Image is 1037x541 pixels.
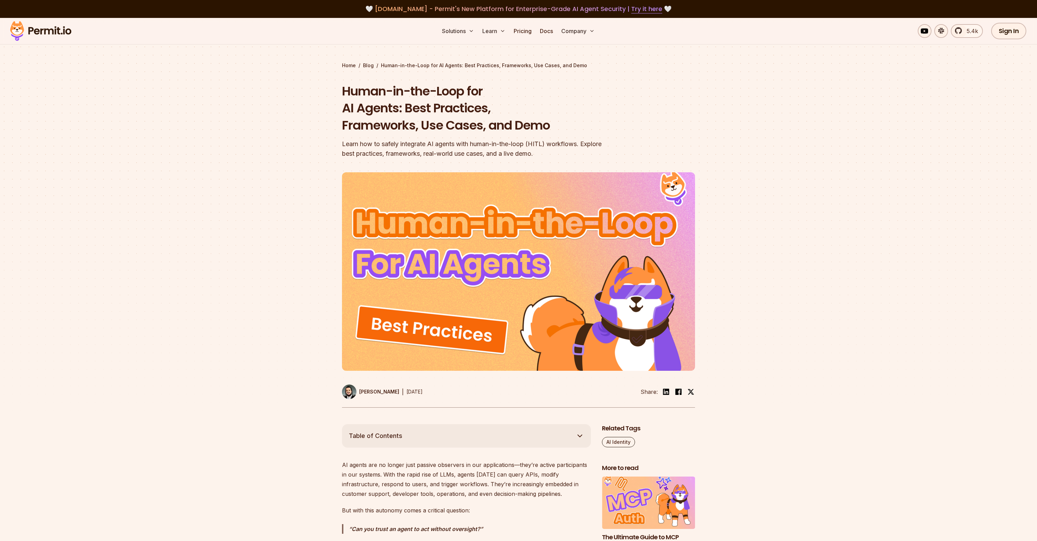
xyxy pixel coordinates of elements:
p: But with this autonomy comes a critical question: [342,506,591,515]
a: AI Identity [602,437,635,447]
img: Gabriel L. Manor [342,385,356,399]
img: Permit logo [7,19,74,43]
button: Table of Contents [342,424,591,448]
span: [DOMAIN_NAME] - Permit's New Platform for Enterprise-Grade AI Agent Security | [375,4,662,13]
img: The Ultimate Guide to MCP Auth: Identity, Consent, and Agent Security [602,477,695,529]
a: Pricing [511,24,534,38]
img: facebook [674,388,683,396]
a: Try it here [631,4,662,13]
a: Docs [537,24,556,38]
div: / / [342,62,695,69]
a: Blog [363,62,374,69]
a: [PERSON_NAME] [342,385,399,399]
a: 5.4k [951,24,983,38]
button: Company [558,24,597,38]
div: | [402,388,404,396]
p: [PERSON_NAME] [359,388,399,395]
h2: More to read [602,464,695,472]
img: Human-in-the-Loop for AI Agents: Best Practices, Frameworks, Use Cases, and Demo [342,172,695,371]
h1: Human-in-the-Loop for AI Agents: Best Practices, Frameworks, Use Cases, and Demo [342,83,607,134]
button: Learn [480,24,508,38]
li: Share: [641,388,658,396]
span: Table of Contents [349,431,402,441]
p: AI agents are no longer just passive observers in our applications—they’re active participants in... [342,460,591,499]
a: Sign In [991,23,1027,39]
strong: Can you trust an agent to act without oversight? [352,525,480,532]
time: [DATE] [406,389,423,395]
span: 5.4k [963,27,978,35]
div: Learn how to safely integrate AI agents with human-in-the-loop (HITL) workflows. Explore best pra... [342,139,607,159]
img: twitter [687,388,694,395]
img: linkedin [662,388,670,396]
button: Solutions [439,24,477,38]
h2: Related Tags [602,424,695,433]
a: Home [342,62,356,69]
div: 🤍 🤍 [17,4,1020,14]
